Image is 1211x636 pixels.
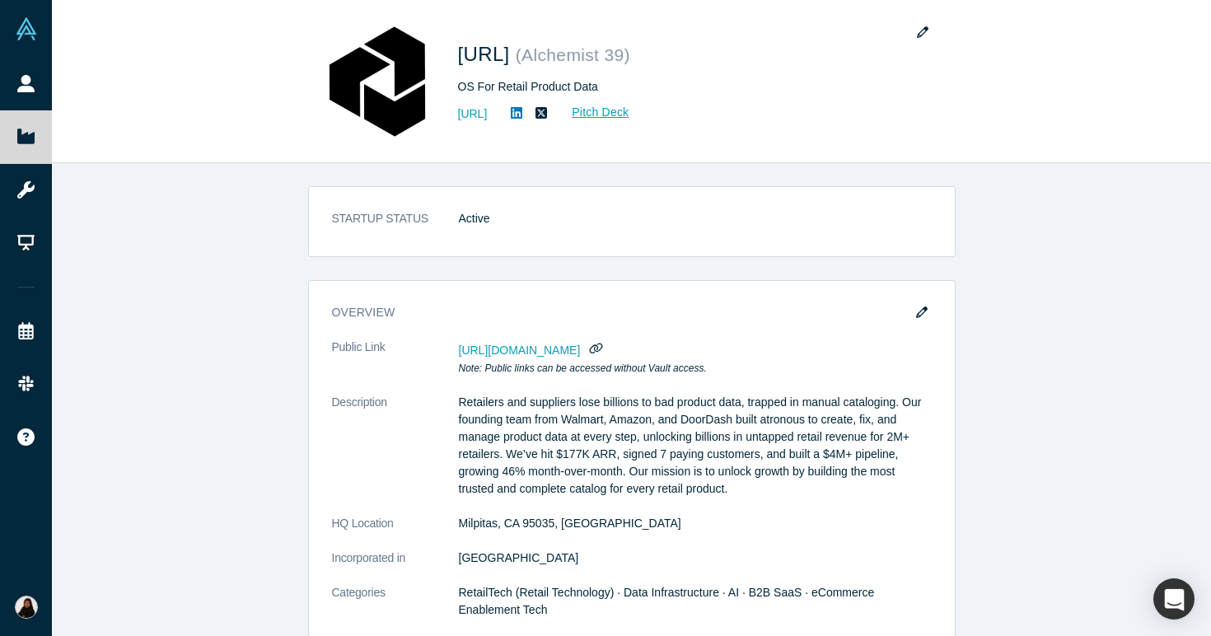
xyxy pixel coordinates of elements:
[332,339,386,356] span: Public Link
[459,344,581,357] span: [URL][DOMAIN_NAME]
[516,45,630,64] small: ( Alchemist 39 )
[459,549,932,567] dd: [GEOGRAPHIC_DATA]
[332,394,459,515] dt: Description
[458,43,516,65] span: [URL]
[320,24,435,139] img: Atronous.ai's Logo
[15,17,38,40] img: Alchemist Vault Logo
[332,210,459,245] dt: STARTUP STATUS
[554,103,629,122] a: Pitch Deck
[458,105,488,123] a: [URL]
[459,515,932,532] dd: Milpitas, CA 95035, [GEOGRAPHIC_DATA]
[459,394,932,498] p: Retailers and suppliers lose billions to bad product data, trapped in manual cataloging. Our foun...
[458,78,919,96] div: OS For Retail Product Data
[459,586,875,616] span: RetailTech (Retail Technology) · Data Infrastructure · AI · B2B SaaS · eCommerce Enablement Tech
[15,596,38,619] img: Jayashree Dutta's Account
[332,584,459,636] dt: Categories
[332,549,459,584] dt: Incorporated in
[332,304,909,321] h3: overview
[332,515,459,549] dt: HQ Location
[459,210,932,227] dd: Active
[459,362,707,374] em: Note: Public links can be accessed without Vault access.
